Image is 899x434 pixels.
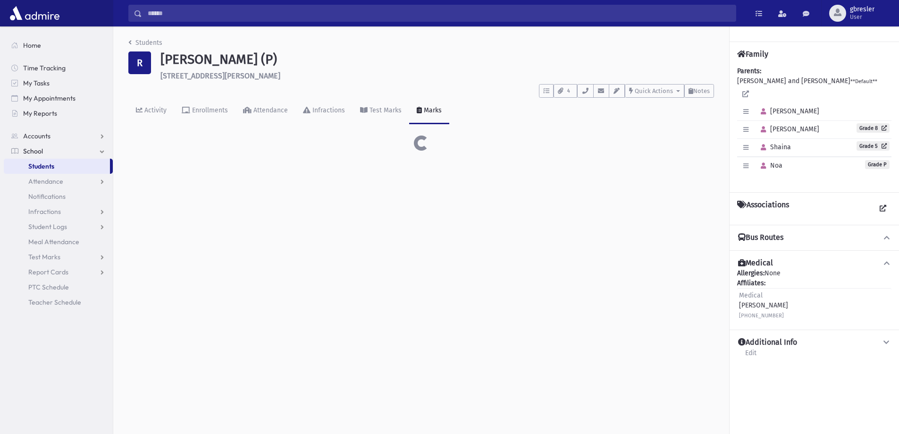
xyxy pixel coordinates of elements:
span: Notifications [28,192,66,201]
a: My Appointments [4,91,113,106]
small: [PHONE_NUMBER] [739,313,784,319]
a: Home [4,38,113,53]
a: Student Logs [4,219,113,234]
a: Activity [128,98,174,124]
span: Student Logs [28,222,67,231]
a: Marks [409,98,449,124]
button: Additional Info [737,338,891,348]
span: Medical [739,291,763,299]
a: Accounts [4,128,113,144]
a: PTC Schedule [4,280,113,295]
a: Attendance [235,98,295,124]
img: AdmirePro [8,4,62,23]
span: 4 [564,87,573,95]
a: Infractions [295,98,353,124]
h4: Additional Info [738,338,797,348]
div: Infractions [311,106,345,114]
b: Parents: [737,67,761,75]
span: [PERSON_NAME] [756,125,819,133]
span: My Appointments [23,94,76,102]
b: Affiliates: [737,279,765,287]
a: Meal Attendance [4,234,113,249]
a: View all Associations [874,200,891,217]
div: Enrollments [190,106,228,114]
b: Allergies: [737,269,765,277]
span: PTC Schedule [28,283,69,291]
div: Attendance [252,106,288,114]
a: School [4,144,113,159]
h4: Family [737,50,768,59]
a: Enrollments [174,98,235,124]
a: Report Cards [4,264,113,280]
a: My Reports [4,106,113,121]
h6: [STREET_ADDRESS][PERSON_NAME] [160,71,714,80]
button: Notes [684,84,714,98]
div: Marks [422,106,442,114]
a: Students [4,159,110,174]
a: Attendance [4,174,113,189]
div: R [128,51,151,74]
span: Shaina [756,143,791,151]
div: [PERSON_NAME] [739,290,788,320]
span: gbresler [850,6,874,13]
a: Notifications [4,189,113,204]
a: Grade 5 [857,141,890,151]
button: Medical [737,258,891,268]
span: Home [23,41,41,50]
span: School [23,147,43,155]
a: Grade 8 [857,123,890,133]
span: My Tasks [23,79,50,87]
span: Quick Actions [635,87,673,94]
span: Accounts [23,132,50,140]
button: Quick Actions [625,84,684,98]
button: 4 [554,84,577,98]
button: Bus Routes [737,233,891,243]
div: Test Marks [368,106,402,114]
input: Search [142,5,736,22]
h1: [PERSON_NAME] (P) [160,51,714,68]
span: Teacher Schedule [28,298,81,306]
span: Meal Attendance [28,238,79,246]
span: Notes [693,87,710,94]
a: Teacher Schedule [4,295,113,310]
a: My Tasks [4,76,113,91]
h4: Bus Routes [738,233,783,243]
span: Report Cards [28,268,68,276]
nav: breadcrumb [128,38,162,51]
span: [PERSON_NAME] [756,107,819,115]
span: Students [28,162,54,170]
a: Infractions [4,204,113,219]
a: Test Marks [4,249,113,264]
div: None [737,268,891,322]
h4: Medical [738,258,773,268]
h4: Associations [737,200,789,217]
a: Time Tracking [4,60,113,76]
span: Attendance [28,177,63,186]
span: Grade P [865,160,890,169]
span: Time Tracking [23,64,66,72]
a: Test Marks [353,98,409,124]
span: Test Marks [28,253,60,261]
a: Edit [745,348,757,365]
div: Activity [143,106,167,114]
span: My Reports [23,109,57,118]
span: User [850,13,874,21]
span: Noa [756,162,782,170]
span: Infractions [28,207,61,216]
a: Students [128,39,162,47]
div: [PERSON_NAME] and [PERSON_NAME] [737,66,891,185]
